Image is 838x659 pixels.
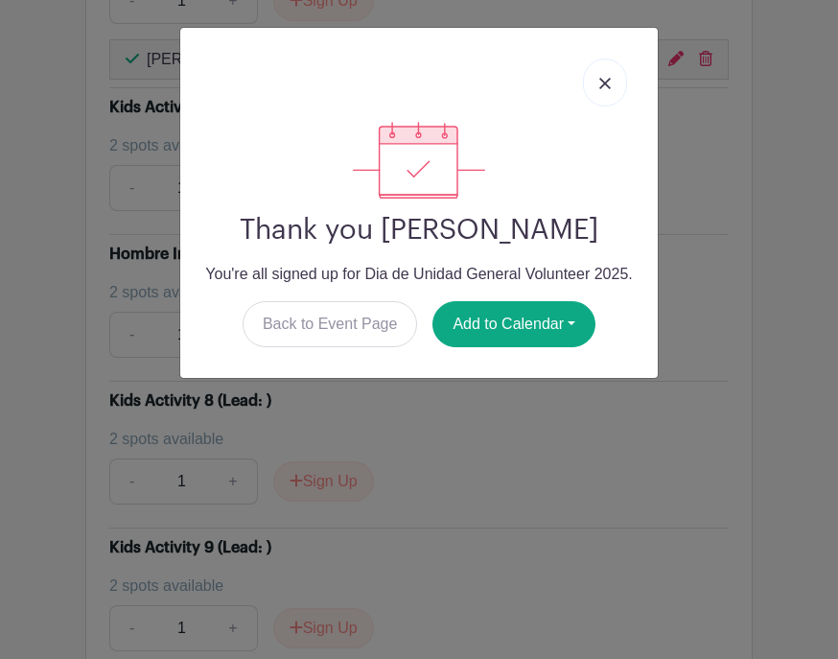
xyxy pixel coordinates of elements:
h2: Thank you [PERSON_NAME] [196,214,642,247]
button: Add to Calendar [432,301,595,347]
p: You're all signed up for Dia de Unidad General Volunteer 2025. [196,263,642,286]
img: close_button-5f87c8562297e5c2d7936805f587ecaba9071eb48480494691a3f1689db116b3.svg [599,78,611,89]
a: Back to Event Page [243,301,418,347]
img: signup_complete-c468d5dda3e2740ee63a24cb0ba0d3ce5d8a4ecd24259e683200fb1569d990c8.svg [353,122,485,199]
